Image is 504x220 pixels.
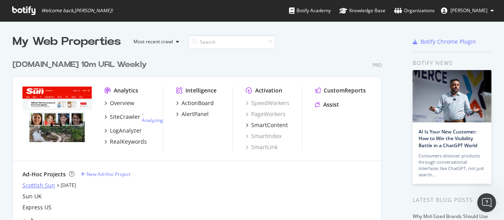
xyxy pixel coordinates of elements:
[246,99,289,107] a: SpeedWorkers
[13,98,123,114] div: We will try to get back to you as soon as possible.
[13,140,123,179] div: Hey [PERSON_NAME]! It looks like the crawl you were using did not have the setting enabled to for...
[22,192,42,200] a: Sun UK
[413,196,491,204] div: Latest Blog Posts
[7,143,151,157] textarea: Message…
[22,4,35,17] img: Profile image for Steven
[142,110,163,124] div: -
[185,87,217,94] div: Intelligence
[81,171,130,177] a: New Ad-Hoc Project
[13,87,123,94] div: Thank you for your patience.
[13,59,150,70] a: [DOMAIN_NAME] 10m URL Weekly
[110,127,142,135] div: LogAnalyzer
[13,34,121,50] div: My Web Properties
[6,82,151,125] div: Customer Support says…
[255,87,282,94] div: Activation
[5,3,20,18] button: go back
[6,82,129,118] div: Thank you for your patience.We will try to get back to you as soon as possible.
[104,110,163,124] a: SiteCrawler- Analyzing
[61,182,76,189] a: [DATE]
[38,4,89,10] h1: [PERSON_NAME]
[104,127,142,135] a: LogAnalyzer
[182,110,209,118] div: AlertPanel
[372,62,382,68] div: Pro
[413,38,476,46] a: Botify Chrome Plugin
[110,138,147,146] div: RealKeywords
[110,113,140,121] div: SiteCrawler
[37,160,44,166] button: Upload attachment
[413,70,491,122] img: AI Is Your New Customer: How to Win the Visibility Battle in a ChatGPT World
[176,110,209,118] a: AlertPanel
[435,4,500,17] button: [PERSON_NAME]
[421,38,476,46] div: Botify Chrome Plugin
[419,128,477,148] a: AI Is Your New Customer: How to Win the Visibility Battle in a ChatGPT World
[127,35,182,48] button: Most recent crawl
[324,87,366,94] div: CustomReports
[176,99,214,107] a: ActionBoard
[419,153,485,178] div: Consumers discover products through conversational interfaces like ChatGPT, not just search…
[413,59,491,67] div: Botify news
[142,117,163,124] a: Analyzing
[41,7,113,14] span: Welcome back, [PERSON_NAME] !
[246,143,278,151] a: SmartLink
[6,125,151,135] div: [DATE]
[22,203,52,211] a: Express US
[25,160,31,166] button: Gif picker
[246,132,282,140] a: SmartIndex
[22,170,66,178] div: Ad-Hoc Projects
[189,35,275,49] input: Search
[323,101,339,109] div: Assist
[394,7,435,15] div: Organizations
[289,7,331,15] div: Botify Academy
[22,181,55,189] a: Scottish Sun
[22,87,92,142] img: www.The-Sun.com
[246,121,288,129] a: SmartContent
[12,160,19,166] button: Emoji picker
[135,157,148,169] button: Send a message…
[104,99,134,107] a: Overview
[110,99,134,107] div: Overview
[315,87,366,94] a: CustomReports
[450,7,487,14] span: Richard Deng
[182,99,214,107] div: ActionBoard
[137,3,152,18] button: Home
[114,87,138,94] div: Analytics
[38,10,76,18] p: Active 16h ago
[133,39,173,44] div: Most recent crawl
[87,171,130,177] div: New Ad-Hoc Project
[246,110,285,118] a: PageWorkers
[13,59,147,70] div: [DOMAIN_NAME] 10m URL Weekly
[6,135,129,204] div: Hey [PERSON_NAME]! It looks like the crawl you were using did not have the setting enabled to for...
[315,101,339,109] a: Assist
[477,193,496,212] iframe: Intercom live chat
[104,138,147,146] a: RealKeywords
[35,25,145,71] div: Also they noticed that the adhoc crawl came from this IP address: [TECHNICAL_ID]. However that is...
[251,121,288,129] div: SmartContent
[339,7,385,15] div: Knowledge Base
